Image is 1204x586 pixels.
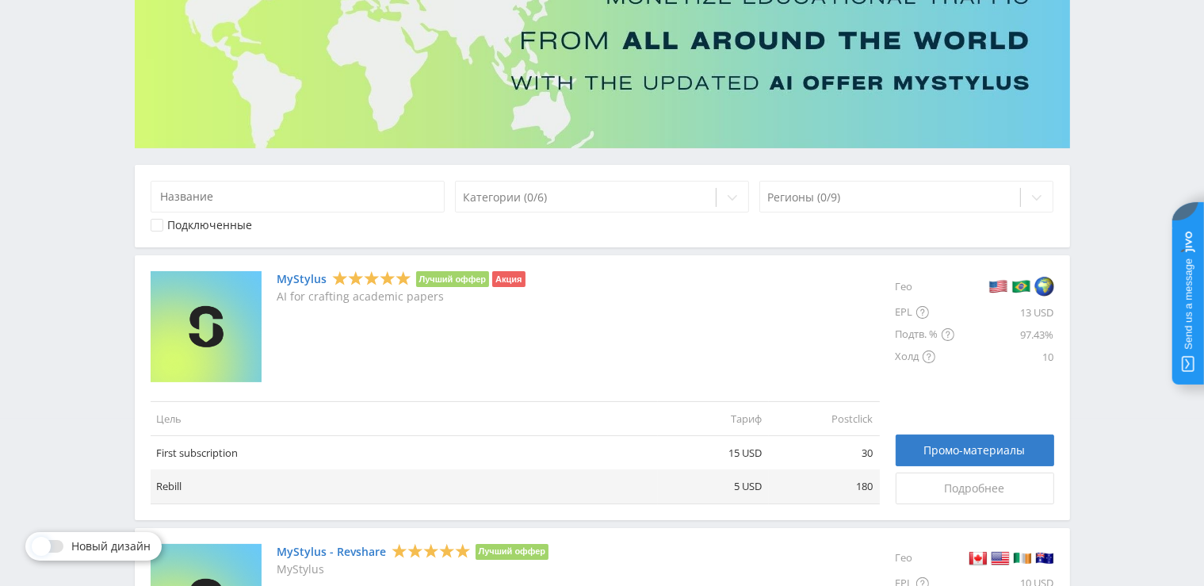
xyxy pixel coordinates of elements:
[476,544,549,560] li: Лучший оффер
[954,346,1054,368] div: 10
[896,271,954,301] div: Гео
[954,324,1054,346] div: 97.43%
[151,181,445,213] input: Название
[151,271,262,382] img: MyStylus
[277,563,549,576] p: MyStylus
[658,436,769,470] td: 15 USD
[945,482,1005,495] span: Подробнее
[658,401,769,435] td: Тариф
[896,346,954,368] div: Холд
[924,444,1026,457] span: Промо-материалы
[277,546,387,558] a: MyStylus - Revshare
[896,301,954,324] div: EPL
[492,271,525,287] li: Акция
[896,544,954,573] div: Гео
[277,290,526,303] p: AI for crafting academic papers
[332,270,411,287] div: 5 Stars
[151,469,658,504] td: Rebill
[151,436,658,470] td: First subscription
[954,301,1054,324] div: 13 USD
[658,469,769,504] td: 5 USD
[896,473,1054,504] a: Подробнее
[277,273,327,285] a: MyStylus
[769,401,880,435] td: Postclick
[168,219,253,232] div: Подключенные
[416,271,490,287] li: Лучший оффер
[71,540,151,553] span: Новый дизайн
[769,469,880,504] td: 180
[896,324,954,346] div: Подтв. %
[769,436,880,470] td: 30
[151,401,658,435] td: Цель
[392,542,471,559] div: 5 Stars
[896,435,1054,466] a: Промо-материалы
